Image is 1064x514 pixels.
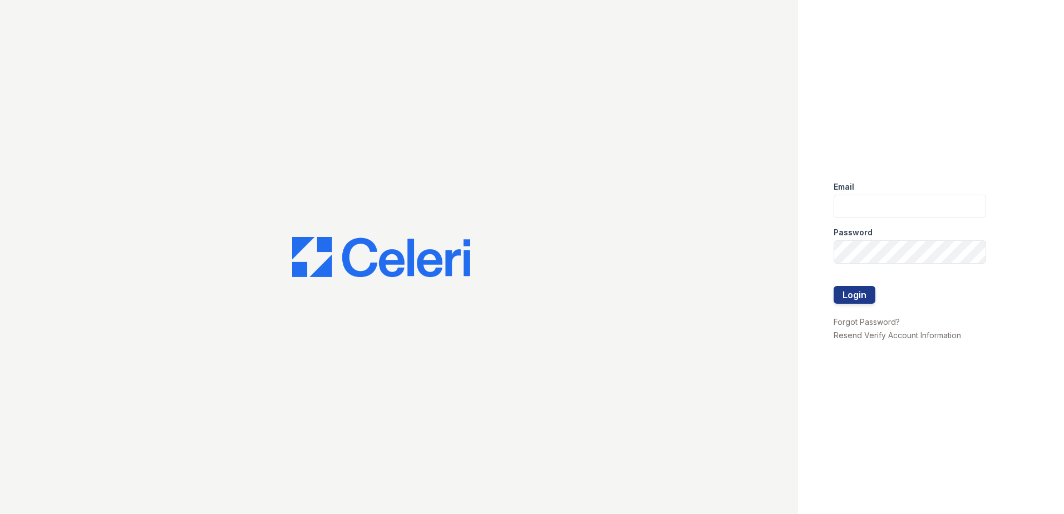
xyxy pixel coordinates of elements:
[834,286,875,304] button: Login
[834,317,900,327] a: Forgot Password?
[834,227,873,238] label: Password
[834,181,854,192] label: Email
[292,237,470,277] img: CE_Logo_Blue-a8612792a0a2168367f1c8372b55b34899dd931a85d93a1a3d3e32e68fde9ad4.png
[834,330,961,340] a: Resend Verify Account Information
